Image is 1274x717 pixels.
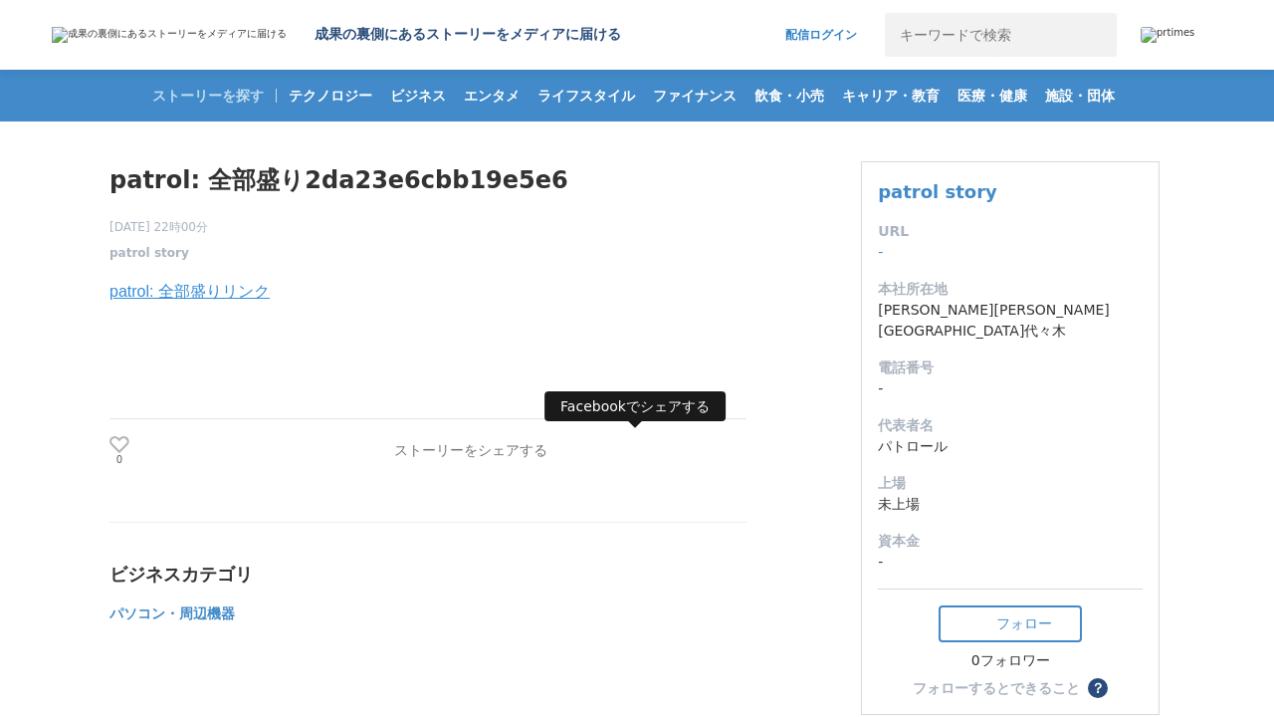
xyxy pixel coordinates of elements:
[456,87,528,105] span: エンタメ
[878,279,1143,300] dt: 本社所在地
[878,300,1143,342] dd: [PERSON_NAME][PERSON_NAME][GEOGRAPHIC_DATA]代々木
[834,70,948,121] a: キャリア・教育
[950,87,1035,105] span: 医療・健康
[456,70,528,121] a: エンタメ
[746,87,832,105] span: 飲食・小売
[878,415,1143,436] dt: 代表者名
[878,221,1143,242] dt: URL
[281,87,380,105] span: テクノロジー
[394,442,547,460] p: ストーリーをシェアする
[109,563,746,587] div: ビジネスカテゴリ
[1141,27,1194,43] img: prtimes
[109,244,189,262] a: patrol story
[878,242,1143,263] dd: -
[765,13,877,57] a: 配信ログイン
[52,26,621,44] a: 成果の裏側にあるストーリーをメディアに届ける 成果の裏側にあるストーリーをメディアに届ける
[109,161,746,199] h1: patrol: 全部盛り2da23e6cbb19e5e6
[109,455,129,465] p: 0
[315,26,621,44] h2: 成果の裏側にあるストーリーをメディアに届ける
[109,605,235,621] span: パソコン・周辺機器
[950,70,1035,121] a: 医療・健康
[109,609,235,620] a: パソコン・周辺機器
[1091,681,1105,695] span: ？
[939,652,1082,670] div: 0フォロワー
[913,681,1080,695] div: フォローするとできること
[878,531,1143,552] dt: 資本金
[1037,70,1123,121] a: 施設・団体
[834,87,948,105] span: キャリア・教育
[746,70,832,121] a: 飲食・小売
[1088,678,1108,698] button: ？
[52,27,287,43] img: 成果の裏側にあるストーリーをメディアに届ける
[382,70,454,121] a: ビジネス
[878,552,1143,573] dd: -
[530,87,643,105] span: ライフスタイル
[645,70,744,121] a: ファイナンス
[1141,27,1222,43] a: prtimes
[939,605,1082,642] button: フォロー
[382,87,454,105] span: ビジネス
[878,436,1143,457] dd: パトロール
[109,283,270,300] a: patrol: 全部盛りリンク
[1037,87,1123,105] span: 施設・団体
[109,218,208,236] span: [DATE] 22時00分
[878,473,1143,494] dt: 上場
[281,70,380,121] a: テクノロジー
[878,181,997,202] a: patrol story
[645,87,744,105] span: ファイナンス
[530,70,643,121] a: ライフスタイル
[885,13,1073,57] input: キーワードで検索
[878,358,1143,378] dt: 電話番号
[878,378,1143,399] dd: -
[1073,13,1117,57] button: 検索
[544,391,726,421] span: Facebookでシェアする
[878,494,1143,515] dd: 未上場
